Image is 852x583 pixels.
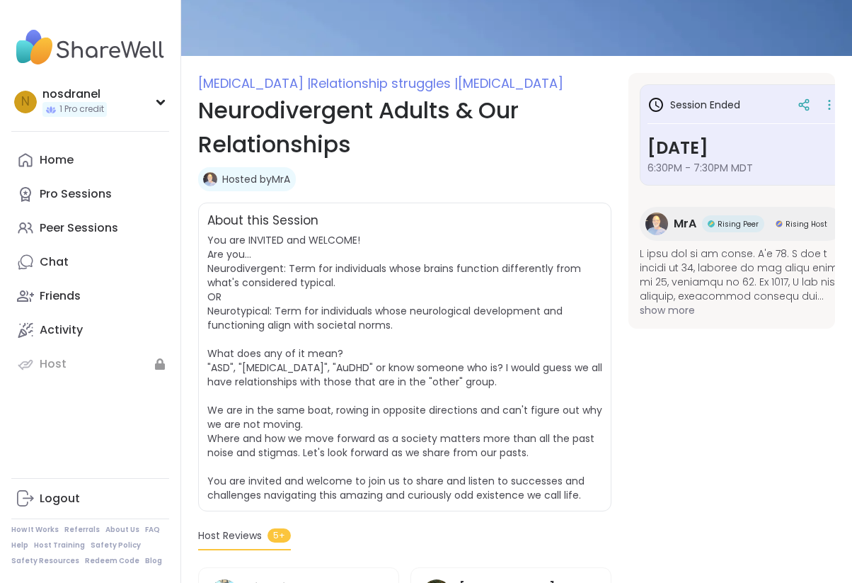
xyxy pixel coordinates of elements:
div: Chat [40,254,69,270]
a: Blog [145,556,162,566]
a: Logout [11,482,169,516]
a: Referrals [64,525,100,535]
span: n [21,93,30,111]
img: ShareWell Nav Logo [11,23,169,72]
span: 5+ [267,528,291,543]
a: About Us [105,525,139,535]
a: Host [11,347,169,381]
a: Hosted byMrA [222,172,290,186]
span: Host Reviews [198,528,262,543]
div: Logout [40,491,80,506]
div: Friends [40,288,81,304]
span: 1 Pro credit [59,103,104,115]
a: MrAMrARising PeerRising PeerRising HostRising Host [640,207,844,241]
span: 6:30PM - 7:30PM MDT [647,161,839,175]
img: MrA [645,213,668,235]
a: Activity [11,313,169,347]
a: Redeem Code [85,556,139,566]
div: Pro Sessions [40,186,112,202]
span: [MEDICAL_DATA] | [198,74,311,92]
a: Pro Sessions [11,177,169,211]
h1: Neurodivergent Adults & Our Relationships [198,94,611,162]
div: Home [40,152,74,168]
span: Rising Peer [718,219,759,230]
a: Safety Resources [11,556,79,566]
span: show more [640,303,847,317]
span: L ipsu dol si am conse. A'e 78. S doe t incidi ut 34, laboree do mag aliqu enima mi 25, veniamqu ... [640,247,847,303]
h2: About this Session [207,212,318,230]
span: MrA [674,215,696,232]
img: Rising Peer [708,220,715,227]
h3: [DATE] [647,135,839,161]
a: Help [11,540,28,550]
span: Relationship struggles | [311,74,458,92]
a: How It Works [11,525,59,535]
div: Peer Sessions [40,220,118,236]
span: You are INVITED and WELCOME! Are you... Neurodivergent: Term for individuals whose brains functio... [207,233,602,502]
span: [MEDICAL_DATA] [458,74,563,92]
img: Rising Host [776,220,783,227]
a: Friends [11,279,169,313]
div: Activity [40,322,83,338]
a: Host Training [34,540,85,550]
span: Rising Host [785,219,827,230]
h3: Session Ended [647,96,740,113]
a: Chat [11,245,169,279]
div: nosdranel [42,86,107,102]
a: Peer Sessions [11,211,169,245]
a: FAQ [145,525,160,535]
a: Safety Policy [91,540,141,550]
a: Home [11,143,169,177]
div: Host [40,356,67,372]
img: MrA [203,172,217,186]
